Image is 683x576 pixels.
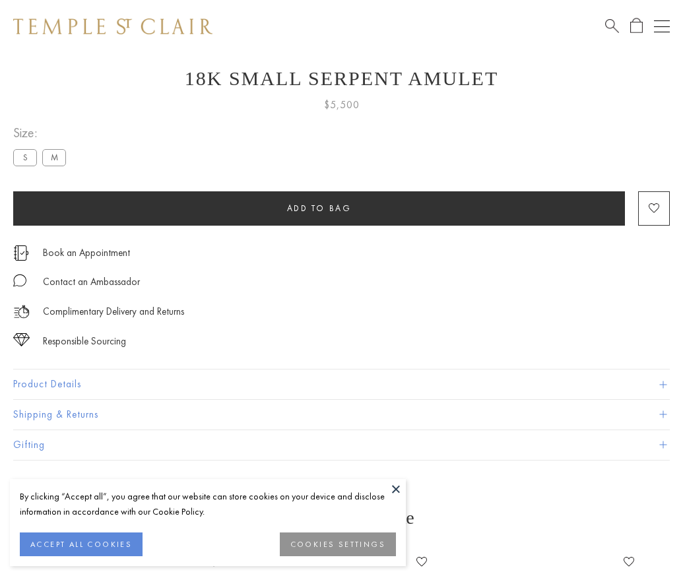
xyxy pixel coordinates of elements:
img: icon_delivery.svg [13,304,30,320]
span: Add to bag [287,203,352,214]
img: icon_sourcing.svg [13,333,30,346]
button: Product Details [13,369,670,399]
label: M [42,149,66,166]
button: ACCEPT ALL COOKIES [20,532,143,556]
p: Complimentary Delivery and Returns [43,304,184,320]
img: Temple St. Clair [13,18,212,34]
img: icon_appointment.svg [13,245,29,261]
div: Responsible Sourcing [43,333,126,350]
h1: 18K Small Serpent Amulet [13,67,670,90]
button: Add to bag [13,191,625,226]
a: Search [605,18,619,34]
div: Contact an Ambassador [43,274,140,290]
img: MessageIcon-01_2.svg [13,274,26,287]
span: Size: [13,122,71,144]
label: S [13,149,37,166]
button: COOKIES SETTINGS [280,532,396,556]
a: Book an Appointment [43,245,130,260]
span: $5,500 [324,96,360,113]
button: Shipping & Returns [13,400,670,430]
div: By clicking “Accept all”, you agree that our website can store cookies on your device and disclos... [20,489,396,519]
a: Open Shopping Bag [630,18,643,34]
button: Gifting [13,430,670,460]
button: Open navigation [654,18,670,34]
